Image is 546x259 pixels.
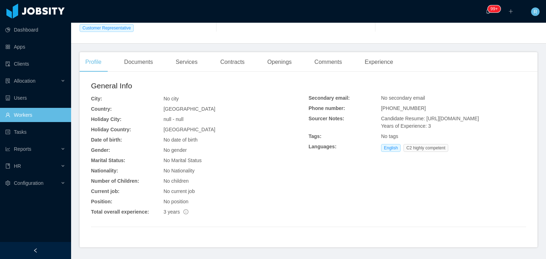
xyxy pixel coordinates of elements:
div: No tags [381,133,526,140]
b: Holiday Country: [91,127,131,132]
span: Configuration [14,180,43,186]
div: Services [170,52,203,72]
h2: General Info [91,80,309,92]
b: Date of birth: [91,137,122,143]
b: Country: [91,106,112,112]
span: No city [164,96,179,101]
a: icon: userWorkers [5,108,65,122]
span: Allocation [14,78,36,84]
sup: 225 [488,5,500,12]
span: HR [14,163,21,169]
span: [GEOGRAPHIC_DATA] [164,106,215,112]
div: Comments [309,52,348,72]
b: Nationality: [91,168,118,173]
b: Current job: [91,188,119,194]
span: R [534,7,537,16]
span: No secondary email [381,95,425,101]
span: Candidate Resume: [URL][DOMAIN_NAME] Years of Experience: 3 [381,116,479,129]
b: Holiday City: [91,116,122,122]
i: icon: line-chart [5,147,10,151]
div: Contracts [215,52,250,72]
div: Experience [359,52,399,72]
i: icon: solution [5,78,10,83]
div: Openings [262,52,298,72]
span: No Nationality [164,168,194,173]
b: Secondary email: [309,95,350,101]
div: Profile [80,52,107,72]
a: icon: appstoreApps [5,40,65,54]
i: icon: book [5,164,10,169]
span: info-circle [183,209,188,214]
span: No position [164,199,188,204]
b: Number of Children: [91,178,139,184]
i: icon: setting [5,181,10,186]
span: No Marital Status [164,158,202,163]
span: No children [164,178,189,184]
span: Customer Representative [80,24,134,32]
span: Reports [14,146,31,152]
b: Sourcer Notes: [309,116,344,121]
i: icon: bell [486,9,491,14]
span: C2 highly competent [403,144,448,152]
b: Phone number: [309,105,345,111]
a: icon: robotUsers [5,91,65,105]
div: Documents [118,52,159,72]
span: No date of birth [164,137,198,143]
b: Position: [91,199,112,204]
span: [GEOGRAPHIC_DATA] [164,127,215,132]
span: English [381,144,401,152]
a: icon: profileTasks [5,125,65,139]
i: icon: plus [508,9,513,14]
b: Gender: [91,147,110,153]
b: City: [91,96,102,101]
a: icon: pie-chartDashboard [5,23,65,37]
span: No current job [164,188,195,194]
b: Total overall experience: [91,209,149,215]
span: No gender [164,147,187,153]
b: Marital Status: [91,158,125,163]
span: [PHONE_NUMBER] [381,105,426,111]
span: null - null [164,116,183,122]
b: Tags: [309,133,321,139]
span: 3 years [164,209,188,215]
b: Languages: [309,144,337,149]
a: icon: auditClients [5,57,65,71]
